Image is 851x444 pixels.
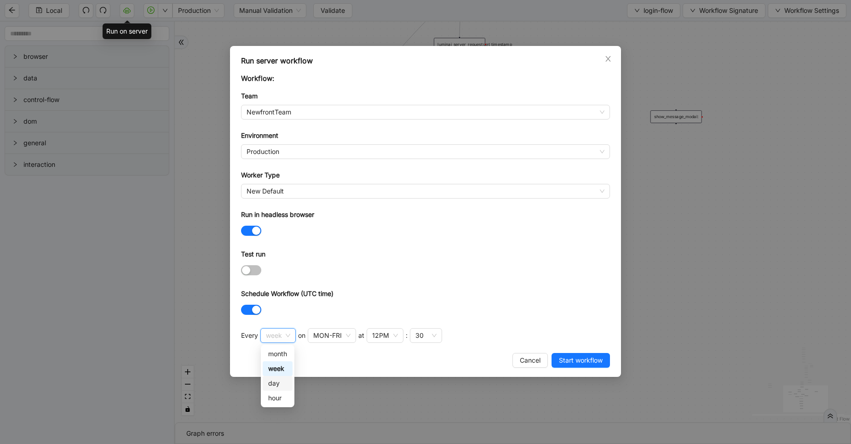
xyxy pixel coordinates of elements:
[313,330,342,341] div: MON-FRI
[512,353,548,368] button: Cancel
[263,361,293,376] div: week
[247,105,604,119] span: NewfrontTeam
[241,91,258,101] label: Team
[247,145,604,159] span: Production
[415,330,424,341] div: 30
[372,330,389,341] div: 12PM
[241,249,265,259] label: Test run
[241,55,610,66] div: Run server workflow
[241,305,261,315] button: Schedule Workflow (UTC time)
[268,393,287,403] div: hour
[241,131,278,141] label: Environment
[268,349,287,359] div: month
[520,355,540,365] span: Cancel
[263,376,293,391] div: day
[241,226,261,236] button: Run in headless browser
[298,330,305,341] span: on
[603,54,613,64] button: Close
[604,55,612,63] span: close
[358,330,364,341] span: at
[406,330,408,341] span: :
[241,74,274,83] span: Workflow:
[266,329,290,342] span: week
[241,330,258,341] span: Every
[241,265,261,275] button: Test run
[241,210,314,220] label: Run in headless browser
[268,378,287,388] div: day
[559,355,603,365] span: Start workflow
[268,364,287,374] div: week
[241,170,280,180] label: Worker Type
[263,347,293,361] div: month
[247,184,604,198] span: New Default
[103,23,151,39] div: Run on server
[241,289,333,299] label: Schedule Workflow (UTC time)
[552,353,610,368] button: Start workflow
[263,391,293,405] div: hour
